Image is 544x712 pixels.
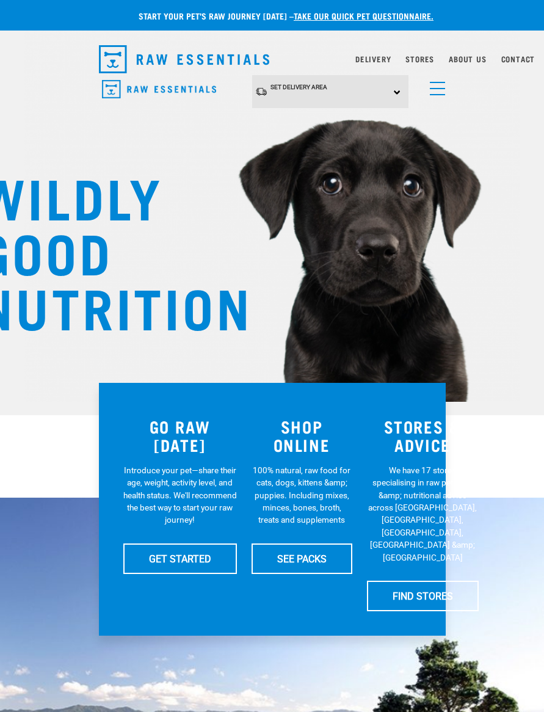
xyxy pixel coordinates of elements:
[405,57,434,61] a: Stores
[102,80,216,99] img: Raw Essentials Logo
[123,543,237,574] a: GET STARTED
[424,74,446,96] a: menu
[367,581,479,611] a: FIND STORES
[252,464,352,526] p: 100% natural, raw food for cats, dogs, kittens &amp; puppies. Including mixes, minces, bones, bro...
[367,417,479,454] h3: STORES & ADVICE
[294,13,433,18] a: take our quick pet questionnaire.
[89,40,455,78] nav: dropdown navigation
[123,464,237,526] p: Introduce your pet—share their age, weight, activity level, and health status. We'll recommend th...
[255,87,267,96] img: van-moving.png
[252,543,352,574] a: SEE PACKS
[449,57,486,61] a: About Us
[123,417,237,454] h3: GO RAW [DATE]
[355,57,391,61] a: Delivery
[367,464,479,564] p: We have 17 stores specialising in raw pet food &amp; nutritional advice across [GEOGRAPHIC_DATA],...
[99,45,270,73] img: Raw Essentials Logo
[270,84,327,90] span: Set Delivery Area
[252,417,352,454] h3: SHOP ONLINE
[501,57,535,61] a: Contact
